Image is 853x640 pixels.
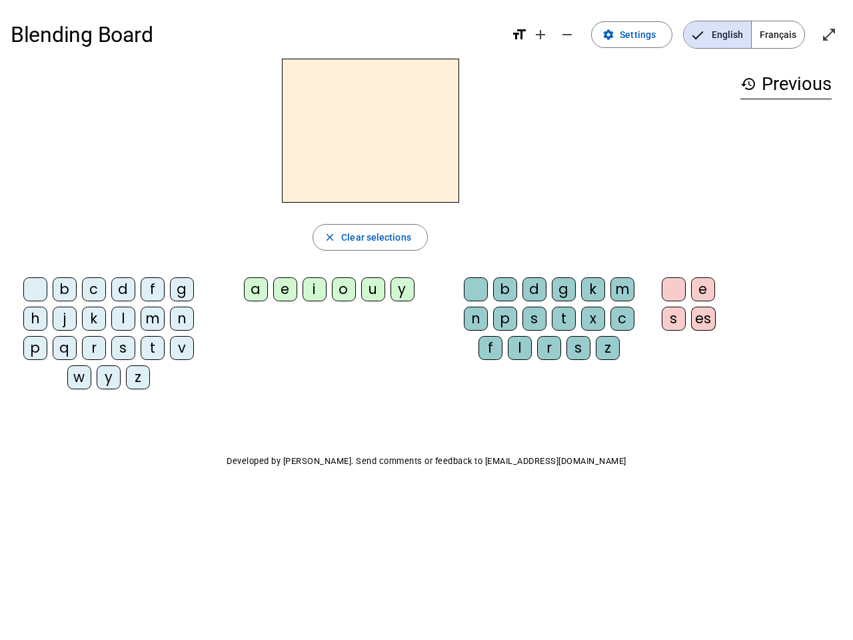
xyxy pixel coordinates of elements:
button: Settings [591,21,672,48]
div: s [522,307,546,331]
div: c [82,277,106,301]
div: j [53,307,77,331]
div: e [273,277,297,301]
div: s [566,336,590,360]
h3: Previous [740,69,832,99]
mat-icon: add [532,27,548,43]
div: d [522,277,546,301]
div: s [111,336,135,360]
div: b [53,277,77,301]
div: s [662,307,686,331]
div: p [23,336,47,360]
div: a [244,277,268,301]
div: n [170,307,194,331]
button: Clear selections [313,224,428,251]
div: es [691,307,716,331]
div: e [691,277,715,301]
h1: Blending Board [11,13,500,56]
div: f [478,336,502,360]
div: g [552,277,576,301]
div: b [493,277,517,301]
mat-icon: format_size [511,27,527,43]
div: y [391,277,415,301]
div: n [464,307,488,331]
div: x [581,307,605,331]
button: Increase font size [527,21,554,48]
div: i [303,277,327,301]
mat-button-toggle-group: Language selection [683,21,805,49]
div: l [508,336,532,360]
div: f [141,277,165,301]
div: k [581,277,605,301]
div: t [552,307,576,331]
mat-icon: remove [559,27,575,43]
div: q [53,336,77,360]
div: y [97,365,121,389]
div: c [610,307,634,331]
div: l [111,307,135,331]
span: English [684,21,751,48]
div: t [141,336,165,360]
div: p [493,307,517,331]
span: Français [752,21,804,48]
span: Clear selections [341,229,411,245]
div: w [67,365,91,389]
div: v [170,336,194,360]
div: m [141,307,165,331]
div: r [537,336,561,360]
div: z [596,336,620,360]
button: Enter full screen [816,21,842,48]
div: r [82,336,106,360]
div: k [82,307,106,331]
div: d [111,277,135,301]
div: g [170,277,194,301]
mat-icon: open_in_full [821,27,837,43]
div: o [332,277,356,301]
button: Decrease font size [554,21,580,48]
p: Developed by [PERSON_NAME]. Send comments or feedback to [EMAIL_ADDRESS][DOMAIN_NAME] [11,453,842,469]
span: Settings [620,27,656,43]
div: m [610,277,634,301]
div: u [361,277,385,301]
div: h [23,307,47,331]
mat-icon: settings [602,29,614,41]
mat-icon: close [324,231,336,243]
mat-icon: history [740,76,756,92]
div: z [126,365,150,389]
